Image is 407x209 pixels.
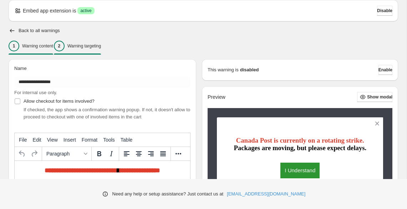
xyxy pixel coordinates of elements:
[208,94,225,100] h2: Preview
[377,8,392,14] span: Disable
[378,67,392,73] span: Enable
[82,137,97,143] span: Format
[19,137,27,143] span: File
[172,148,184,160] button: More...
[121,148,133,160] button: Align left
[93,148,105,160] button: Bold
[357,92,392,102] button: Show modal
[367,94,392,100] span: Show modal
[16,148,28,160] button: Undo
[22,43,53,49] p: Warning content
[234,144,366,152] strong: Packages are moving, but please expect delays.
[280,163,320,178] button: I Understand
[157,148,169,160] button: Justify
[208,66,239,73] p: This warning is
[24,107,190,119] span: If checked, the app shows a confirmation warning popup. If not, it doesn't allow to proceed to ch...
[103,137,115,143] span: Tools
[19,28,60,34] h2: Back to all warnings
[322,137,364,144] span: rotating strike.
[33,137,41,143] span: Edit
[54,39,101,53] button: 2Warning targeting
[121,137,132,143] span: Table
[240,66,259,73] strong: disabled
[9,39,53,53] button: 1Warning content
[54,41,65,51] div: 2
[28,148,40,160] button: Redo
[145,148,157,160] button: Align right
[133,148,145,160] button: Align center
[227,190,305,198] a: [EMAIL_ADDRESS][DOMAIN_NAME]
[9,41,19,51] div: 1
[80,8,91,14] span: active
[15,161,190,197] iframe: Rich Text Area
[47,137,58,143] span: View
[23,7,76,14] p: Embed app extension is
[63,137,76,143] span: Insert
[377,6,392,16] button: Disable
[236,137,320,144] span: Canada Post is currently on a
[14,66,27,71] span: Name
[105,148,117,160] button: Italic
[67,43,101,49] p: Warning targeting
[24,98,95,104] span: Allow checkout for items involved?
[14,90,57,95] span: For internal use only.
[378,65,392,75] button: Enable
[44,148,90,160] button: Formats
[46,151,81,157] span: Paragraph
